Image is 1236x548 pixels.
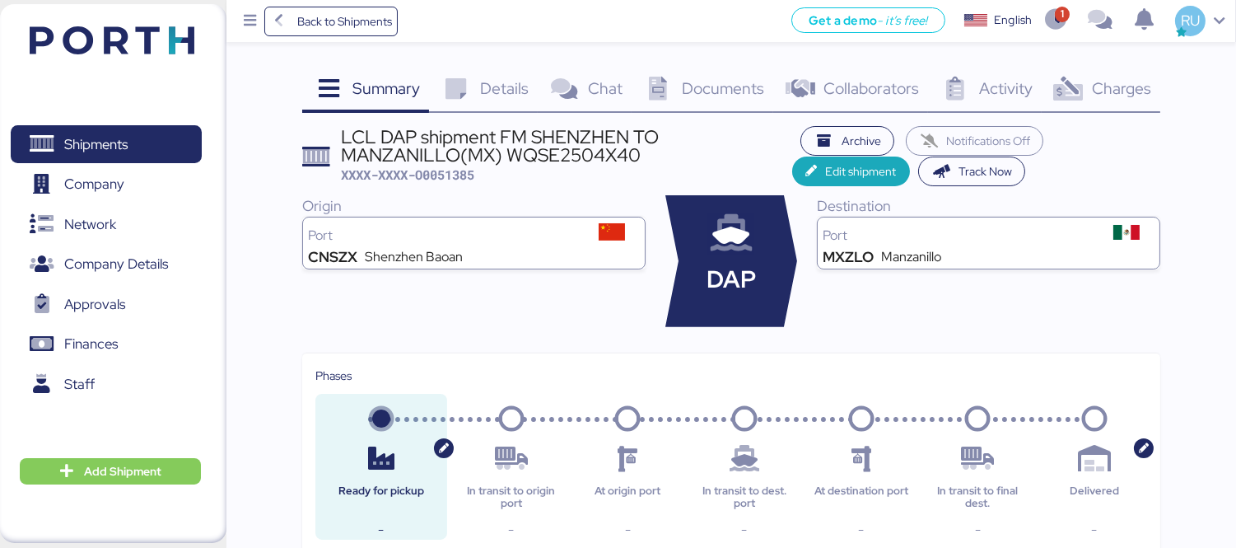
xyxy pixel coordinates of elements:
div: - [459,520,564,540]
div: At destination port [809,485,914,509]
button: Notifications Off [906,126,1044,156]
span: XXXX-XXXX-O0051385 [341,166,474,183]
button: Menu [236,7,264,35]
a: Company Details [11,246,202,283]
a: Company [11,166,202,204]
button: Add Shipment [20,458,201,485]
div: Port [823,229,1099,242]
a: Network [11,205,202,243]
span: Edit shipment [826,162,897,181]
span: RU [1181,10,1200,31]
div: - [329,520,434,540]
div: MXZLO [823,251,874,264]
a: Shipments [11,125,202,163]
span: Collaborators [823,77,919,99]
div: Phases [315,367,1147,385]
div: English [994,12,1032,29]
span: DAP [707,262,756,297]
span: Documents [682,77,764,99]
div: In transit to origin port [459,485,564,509]
span: Chat [588,77,623,99]
button: Track Now [918,157,1026,186]
span: Company Details [64,252,168,276]
div: Origin [302,195,646,217]
div: Delivered [1042,485,1147,509]
div: Port [308,229,585,242]
a: Finances [11,326,202,363]
div: - [575,520,680,540]
span: Details [480,77,529,99]
div: - [1042,520,1147,540]
div: Shenzhen Baoan [365,251,463,264]
span: Shipments [64,133,128,157]
span: Track Now [958,162,1012,181]
div: LCL DAP shipment FM SHENZHEN TO MANZANILLO(MX) WQSE2504X40 [341,128,792,165]
button: Archive [800,126,894,156]
span: Back to Shipments [297,12,392,31]
div: CNSZX [308,251,357,264]
span: Network [64,213,116,237]
div: Ready for pickup [329,485,434,509]
div: - [692,520,797,540]
span: Summary [352,77,420,99]
div: Destination [817,195,1160,217]
a: Staff [11,365,202,403]
div: At origin port [575,485,680,509]
button: Edit shipment [792,157,910,186]
span: Charges [1092,77,1151,99]
div: In transit to final dest. [925,485,1030,509]
span: Add Shipment [84,461,161,481]
div: Manzanillo [881,251,941,264]
div: - [809,520,914,540]
div: - [925,520,1030,540]
div: In transit to dest. port [692,485,797,509]
span: Finances [64,332,118,356]
span: Approvals [64,293,125,316]
span: Activity [979,77,1033,99]
span: Notifications Off [946,131,1030,151]
span: Company [64,172,124,196]
a: Back to Shipments [264,7,399,36]
span: Staff [64,372,95,396]
span: Archive [842,131,881,151]
a: Approvals [11,285,202,323]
